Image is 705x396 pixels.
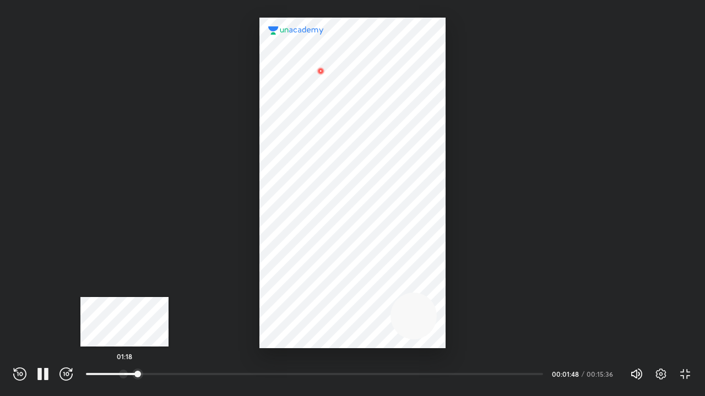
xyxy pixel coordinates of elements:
[552,371,579,377] div: 00:01:48
[314,64,327,78] img: wMgqJGBwKWe8AAAAABJRU5ErkJggg==
[268,26,324,35] img: logo.2a7e12a2.svg
[587,371,617,377] div: 00:15:36
[582,371,584,377] div: /
[117,353,132,360] h5: 01:18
